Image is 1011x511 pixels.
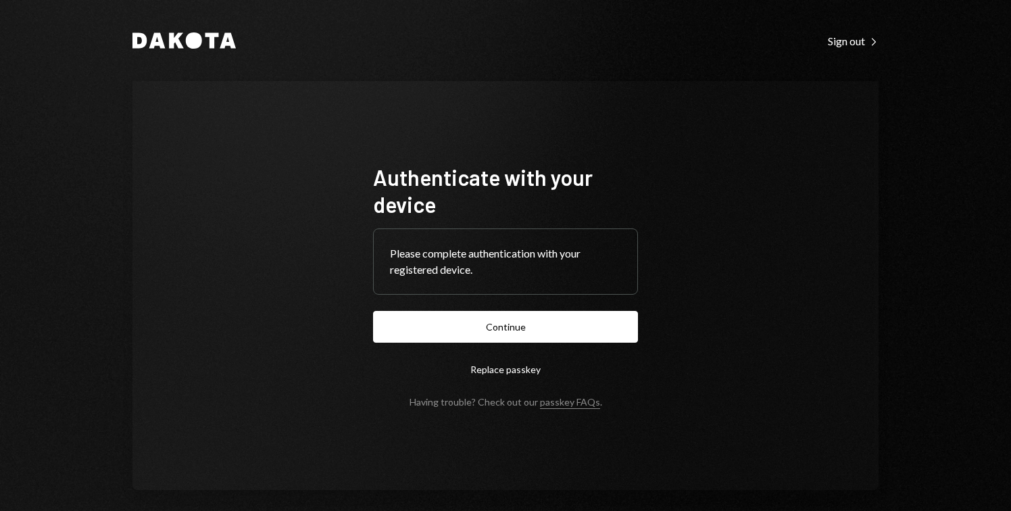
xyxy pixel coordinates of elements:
a: Sign out [828,33,879,48]
h1: Authenticate with your device [373,164,638,218]
div: Please complete authentication with your registered device. [390,245,621,278]
a: passkey FAQs [540,396,600,409]
button: Replace passkey [373,354,638,385]
button: Continue [373,311,638,343]
div: Having trouble? Check out our . [410,396,602,408]
div: Sign out [828,34,879,48]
